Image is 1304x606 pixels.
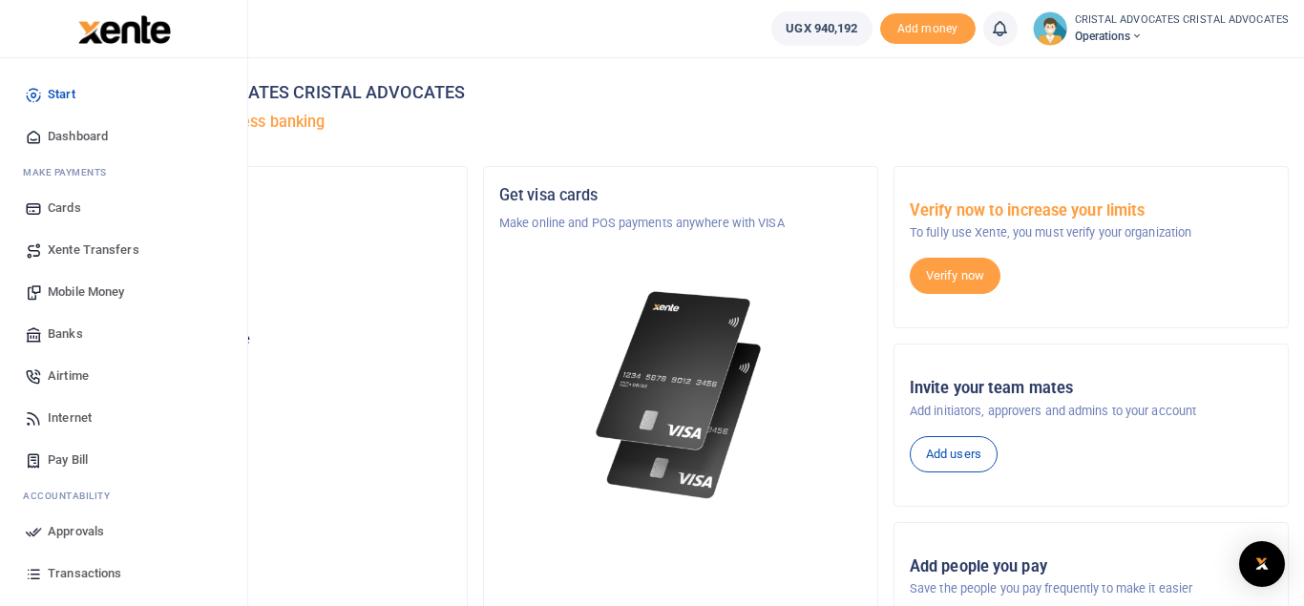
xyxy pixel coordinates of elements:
[89,186,452,205] h5: Organization
[15,553,232,595] a: Transactions
[786,19,857,38] span: UGX 940,192
[48,450,88,470] span: Pay Bill
[48,564,121,583] span: Transactions
[764,11,879,46] li: Wallet ballance
[15,439,232,481] a: Pay Bill
[48,240,139,260] span: Xente Transfers
[32,165,107,179] span: ake Payments
[1239,541,1285,587] div: Open Intercom Messenger
[48,366,89,386] span: Airtime
[910,579,1272,598] p: Save the people you pay frequently to make it easier
[15,481,232,511] li: Ac
[590,279,771,512] img: xente-_physical_cards.png
[499,186,862,205] h5: Get visa cards
[910,402,1272,421] p: Add initiators, approvers and admins to your account
[48,408,92,428] span: Internet
[15,157,232,187] li: M
[89,288,452,307] p: Operations
[48,522,104,541] span: Approvals
[15,115,232,157] a: Dashboard
[78,15,171,44] img: logo-large
[76,21,171,35] a: logo-small logo-large logo-large
[48,324,83,344] span: Banks
[37,489,110,503] span: countability
[15,271,232,313] a: Mobile Money
[73,82,1289,103] h4: Hello CRISTAL ADVOCATES CRISTAL ADVOCATES
[48,199,81,218] span: Cards
[48,282,124,302] span: Mobile Money
[910,201,1272,220] h5: Verify now to increase your limits
[910,223,1272,242] p: To fully use Xente, you must verify your organization
[1033,11,1067,46] img: profile-user
[771,11,872,46] a: UGX 940,192
[499,214,862,233] p: Make online and POS payments anywhere with VISA
[1033,11,1290,46] a: profile-user CRISTAL ADVOCATES CRISTAL ADVOCATES Operations
[48,85,75,104] span: Start
[880,13,976,45] span: Add money
[73,113,1289,132] h5: Welcome to better business banking
[89,330,452,349] p: Your current account balance
[15,313,232,355] a: Banks
[15,229,232,271] a: Xente Transfers
[910,379,1272,398] h5: Invite your team mates
[89,354,452,373] h5: UGX 940,192
[48,127,108,146] span: Dashboard
[1075,28,1290,45] span: Operations
[910,436,998,472] a: Add users
[15,397,232,439] a: Internet
[880,20,976,34] a: Add money
[910,557,1272,576] h5: Add people you pay
[15,187,232,229] a: Cards
[15,355,232,397] a: Airtime
[15,511,232,553] a: Approvals
[15,73,232,115] a: Start
[89,260,452,279] h5: Account
[880,13,976,45] li: Toup your wallet
[1075,12,1290,29] small: CRISTAL ADVOCATES CRISTAL ADVOCATES
[910,258,1000,294] a: Verify now
[89,214,452,233] p: CRISTAL ADVOCATES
